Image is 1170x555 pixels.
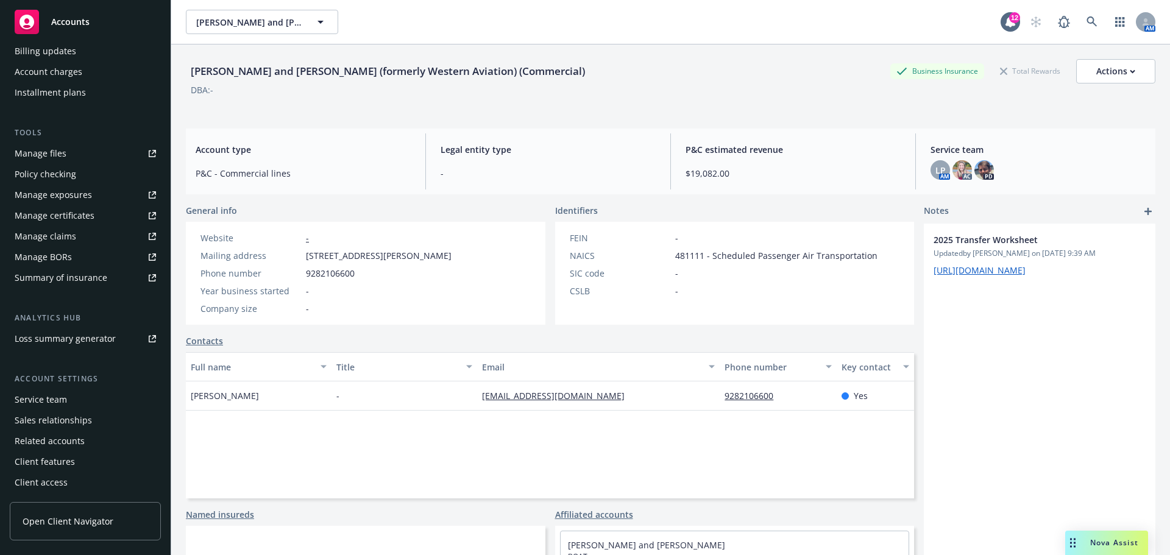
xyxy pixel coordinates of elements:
button: [PERSON_NAME] and [PERSON_NAME] (formerly Western Aviation) (Commercial) [186,10,338,34]
a: Service team [10,390,161,409]
div: Drag to move [1065,531,1080,555]
div: Total Rewards [994,63,1066,79]
div: Client features [15,452,75,472]
a: - [306,232,309,244]
span: - [675,267,678,280]
div: Full name [191,361,313,373]
span: - [675,232,678,244]
button: Nova Assist [1065,531,1148,555]
span: P&C - Commercial lines [196,167,411,180]
span: Nova Assist [1090,537,1138,548]
a: Manage files [10,144,161,163]
span: P&C estimated revenue [686,143,901,156]
span: Legal entity type [441,143,656,156]
div: Email [482,361,701,373]
span: Updated by [PERSON_NAME] on [DATE] 9:39 AM [934,248,1146,259]
div: Installment plans [15,83,86,102]
div: Key contact [842,361,896,373]
div: Company size [200,302,301,315]
a: Client access [10,473,161,492]
div: [PERSON_NAME] and [PERSON_NAME] (formerly Western Aviation) (Commercial) [186,63,590,79]
a: Policy checking [10,164,161,184]
a: [URL][DOMAIN_NAME] [934,264,1026,276]
div: Service team [15,390,67,409]
div: NAICS [570,249,670,262]
button: Actions [1076,59,1155,83]
span: Open Client Navigator [23,515,113,528]
span: $19,082.00 [686,167,901,180]
span: Notes [924,204,949,219]
img: photo [952,160,972,180]
div: Policy checking [15,164,76,184]
span: Account type [196,143,411,156]
span: [PERSON_NAME] and [PERSON_NAME] (formerly Western Aviation) (Commercial) [196,16,302,29]
a: Loss summary generator [10,329,161,348]
button: Email [477,352,720,381]
a: 9282106600 [725,390,783,401]
div: Manage files [15,144,66,163]
a: Manage certificates [10,206,161,225]
div: 2025 Transfer WorksheetUpdatedby [PERSON_NAME] on [DATE] 9:39 AM[URL][DOMAIN_NAME] [924,224,1155,286]
a: Switch app [1108,10,1132,34]
div: Year business started [200,285,301,297]
div: Analytics hub [10,312,161,324]
span: - [306,302,309,315]
button: Key contact [837,352,914,381]
button: Title [331,352,477,381]
a: Affiliated accounts [555,508,633,521]
div: Billing updates [15,41,76,61]
span: Accounts [51,17,90,27]
a: add [1141,204,1155,219]
div: 12 [1009,12,1020,23]
div: CSLB [570,285,670,297]
a: Accounts [10,5,161,39]
span: [PERSON_NAME] [191,389,259,402]
div: Account charges [15,62,82,82]
div: Mailing address [200,249,301,262]
a: Report a Bug [1052,10,1076,34]
a: Installment plans [10,83,161,102]
a: Search [1080,10,1104,34]
div: Client access [15,473,68,492]
span: - [441,167,656,180]
div: Actions [1096,60,1135,83]
span: 481111 - Scheduled Passenger Air Transportation [675,249,877,262]
a: Summary of insurance [10,268,161,288]
a: Manage exposures [10,185,161,205]
div: Related accounts [15,431,85,451]
span: General info [186,204,237,217]
a: Client features [10,452,161,472]
div: DBA: - [191,83,213,96]
div: Manage BORs [15,247,72,267]
a: Contacts [186,334,223,347]
a: Billing updates [10,41,161,61]
button: Full name [186,352,331,381]
span: 2025 Transfer Worksheet [934,233,1114,246]
a: [PERSON_NAME] and [PERSON_NAME] [568,539,725,551]
span: Identifiers [555,204,598,217]
div: Loss summary generator [15,329,116,348]
span: Service team [931,143,1146,156]
img: photo [974,160,994,180]
div: Manage certificates [15,206,94,225]
div: Account settings [10,373,161,385]
div: Phone number [725,361,818,373]
span: Yes [854,389,868,402]
div: Manage claims [15,227,76,246]
span: - [675,285,678,297]
div: Tools [10,127,161,139]
a: [EMAIL_ADDRESS][DOMAIN_NAME] [482,390,634,401]
a: Sales relationships [10,411,161,430]
span: - [306,285,309,297]
a: Manage claims [10,227,161,246]
a: Manage BORs [10,247,161,267]
span: LP [935,164,946,177]
div: Sales relationships [15,411,92,430]
a: Start snowing [1024,10,1048,34]
div: Website [200,232,301,244]
a: Named insureds [186,508,254,521]
div: FEIN [570,232,670,244]
div: SIC code [570,267,670,280]
div: Manage exposures [15,185,92,205]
